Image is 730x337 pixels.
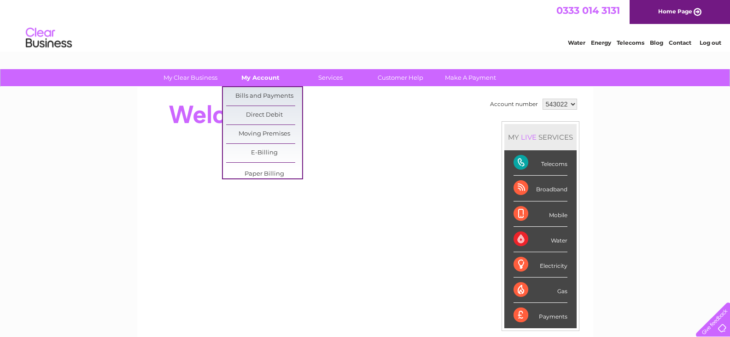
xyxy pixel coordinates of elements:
[514,150,567,176] div: Telecoms
[432,69,508,86] a: Make A Payment
[148,5,583,45] div: Clear Business is a trading name of Verastar Limited (registered in [GEOGRAPHIC_DATA] No. 3667643...
[568,39,585,46] a: Water
[226,144,302,162] a: E-Billing
[514,278,567,303] div: Gas
[514,201,567,227] div: Mobile
[25,24,72,52] img: logo.png
[488,96,540,112] td: Account number
[514,176,567,201] div: Broadband
[519,133,538,142] div: LIVE
[226,106,302,124] a: Direct Debit
[617,39,644,46] a: Telecoms
[669,39,691,46] a: Contact
[222,69,298,86] a: My Account
[556,5,620,16] a: 0333 014 3131
[514,303,567,328] div: Payments
[152,69,228,86] a: My Clear Business
[700,39,721,46] a: Log out
[650,39,663,46] a: Blog
[591,39,611,46] a: Energy
[514,227,567,252] div: Water
[226,125,302,143] a: Moving Premises
[362,69,438,86] a: Customer Help
[514,252,567,278] div: Electricity
[226,165,302,183] a: Paper Billing
[504,124,577,150] div: MY SERVICES
[226,87,302,106] a: Bills and Payments
[292,69,368,86] a: Services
